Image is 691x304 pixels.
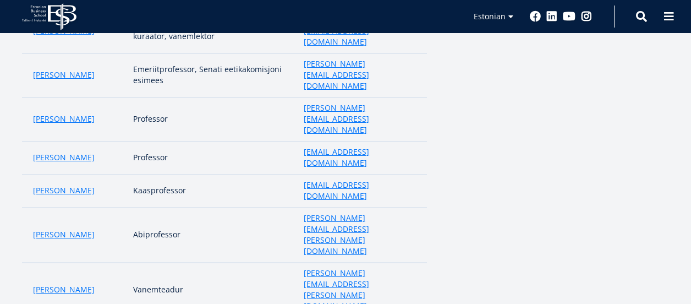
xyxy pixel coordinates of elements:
a: [PERSON_NAME][EMAIL_ADDRESS][PERSON_NAME][DOMAIN_NAME] [304,213,416,257]
a: Facebook [530,11,541,22]
td: Abiprofessor [128,208,298,263]
td: Emeriitprofessor, Senati eetikakomisjoni esimees [128,53,298,97]
a: [PERSON_NAME] [33,185,95,196]
td: Kaasprofessor [128,175,298,208]
a: [PERSON_NAME] [33,229,95,240]
a: [PERSON_NAME] [33,113,95,124]
a: Youtube [563,11,575,22]
a: [PERSON_NAME] [33,152,95,163]
td: Professor [128,142,298,175]
a: [PERSON_NAME][EMAIL_ADDRESS][DOMAIN_NAME] [304,102,416,135]
a: Linkedin [546,11,557,22]
a: [PERSON_NAME] [33,284,95,295]
a: [PERSON_NAME][EMAIL_ADDRESS][DOMAIN_NAME] [304,58,416,91]
a: [PERSON_NAME] [33,69,95,80]
a: Instagram [581,11,592,22]
a: [EMAIL_ADDRESS][DOMAIN_NAME] [304,146,416,169]
a: [EMAIL_ADDRESS][DOMAIN_NAME] [304,180,416,202]
td: Professor [128,97,298,142]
